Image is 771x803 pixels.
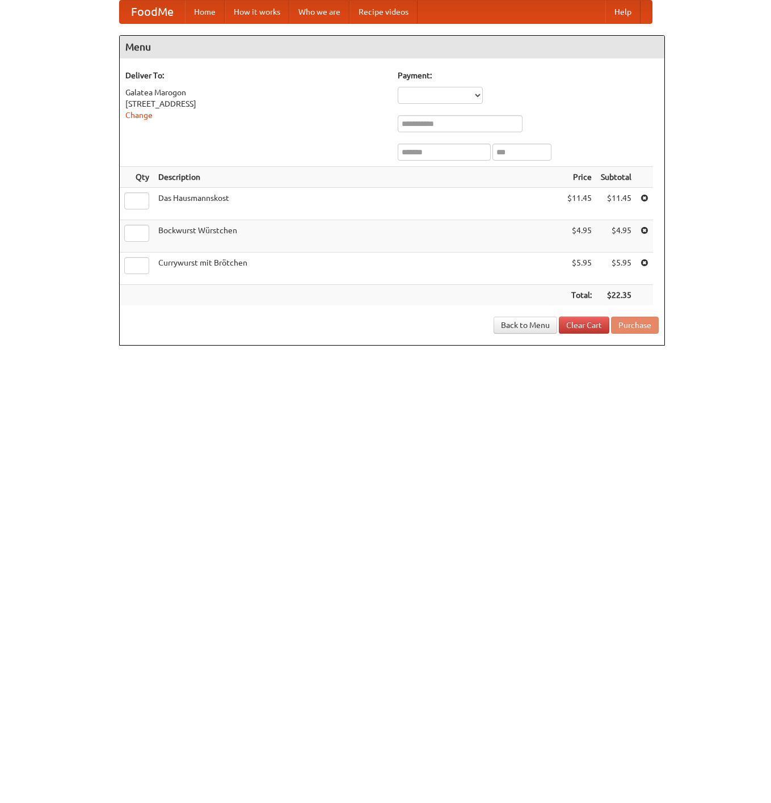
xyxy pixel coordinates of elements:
[289,1,349,23] a: Who we are
[605,1,641,23] a: Help
[120,36,664,58] h4: Menu
[563,167,596,188] th: Price
[185,1,225,23] a: Home
[120,167,154,188] th: Qty
[225,1,289,23] a: How it works
[563,253,596,285] td: $5.95
[494,317,557,334] a: Back to Menu
[125,87,386,98] div: Galatea Marogon
[154,253,563,285] td: Currywurst mit Brötchen
[596,253,636,285] td: $5.95
[596,285,636,306] th: $22.35
[154,220,563,253] td: Bockwurst Würstchen
[563,285,596,306] th: Total:
[563,220,596,253] td: $4.95
[596,167,636,188] th: Subtotal
[596,220,636,253] td: $4.95
[559,317,609,334] a: Clear Cart
[563,188,596,220] td: $11.45
[398,70,659,81] h5: Payment:
[120,1,185,23] a: FoodMe
[125,70,386,81] h5: Deliver To:
[125,111,153,120] a: Change
[125,98,386,110] div: [STREET_ADDRESS]
[611,317,659,334] button: Purchase
[154,167,563,188] th: Description
[349,1,418,23] a: Recipe videos
[596,188,636,220] td: $11.45
[154,188,563,220] td: Das Hausmannskost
